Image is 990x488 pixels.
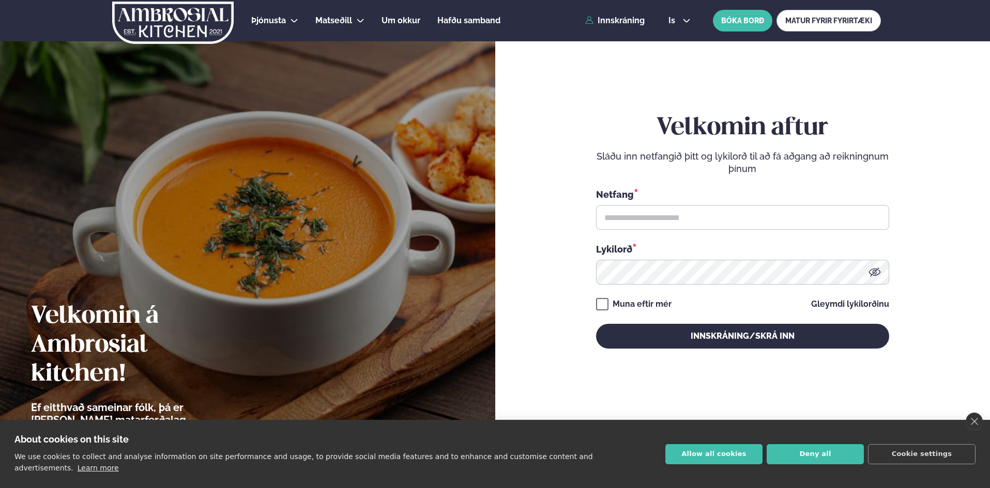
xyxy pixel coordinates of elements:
div: Netfang [596,187,889,201]
span: Matseðill [315,15,352,25]
a: Um okkur [382,14,420,27]
div: Lykilorð [596,242,889,256]
span: Um okkur [382,15,420,25]
strong: About cookies on this site [14,434,129,445]
h2: Velkomin aftur [596,114,889,143]
span: Þjónusta [251,15,286,25]
button: is [660,17,699,25]
p: We use cookies to collect and analyse information on site performance and usage, to provide socia... [14,452,593,472]
button: Cookie settings [868,444,976,464]
h2: Velkomin á Ambrosial kitchen! [31,302,246,389]
a: Matseðill [315,14,352,27]
button: BÓKA BORÐ [713,10,772,32]
a: close [966,413,983,430]
a: Learn more [78,464,119,472]
a: Hafðu samband [437,14,500,27]
a: MATUR FYRIR FYRIRTÆKI [776,10,881,32]
button: Innskráning/Skrá inn [596,324,889,349]
button: Deny all [767,444,864,464]
span: is [668,17,678,25]
p: Ef eitthvað sameinar fólk, þá er [PERSON_NAME] matarferðalag. [31,401,246,426]
a: Innskráning [585,16,645,25]
a: Gleymdi lykilorðinu [811,300,889,308]
span: Hafðu samband [437,15,500,25]
p: Sláðu inn netfangið þitt og lykilorð til að fá aðgang að reikningnum þínum [596,150,889,175]
img: logo [111,2,235,44]
button: Allow all cookies [665,444,763,464]
a: Þjónusta [251,14,286,27]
